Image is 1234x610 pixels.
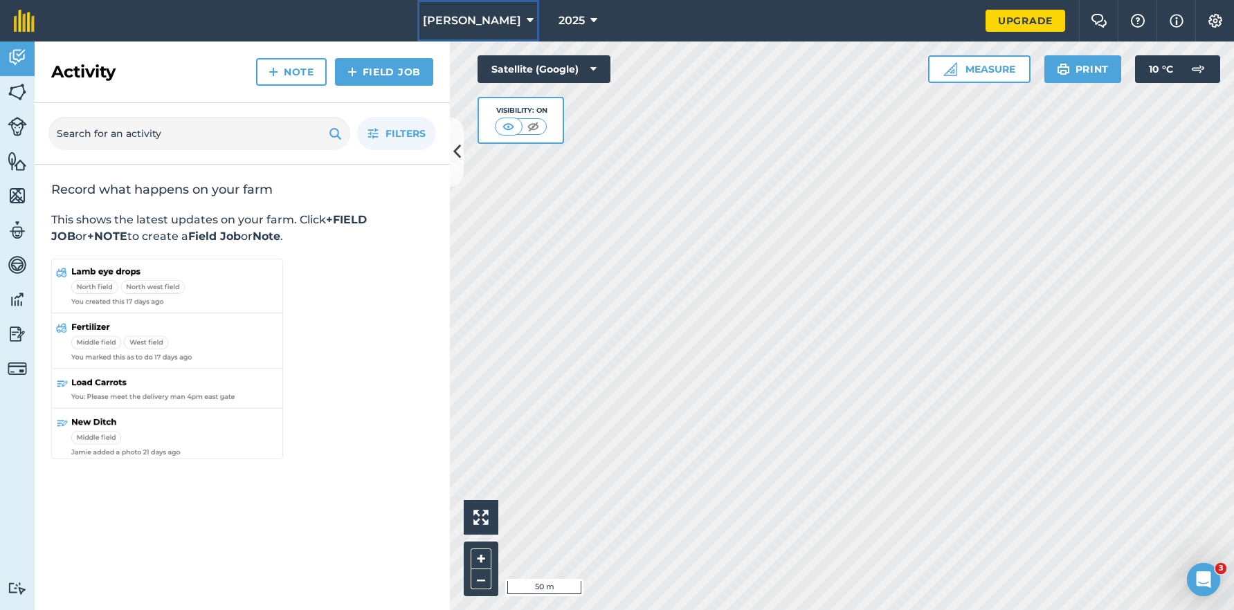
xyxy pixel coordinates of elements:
[495,105,547,116] div: Visibility: On
[1170,12,1183,29] img: svg+xml;base64,PHN2ZyB4bWxucz0iaHR0cDovL3d3dy53My5vcmcvMjAwMC9zdmciIHdpZHRoPSIxNyIgaGVpZ2h0PSIxNy...
[1044,55,1122,83] button: Print
[1149,55,1173,83] span: 10 ° C
[269,64,278,80] img: svg+xml;base64,PHN2ZyB4bWxucz0iaHR0cDovL3d3dy53My5vcmcvMjAwMC9zdmciIHdpZHRoPSIxNCIgaGVpZ2h0PSIyNC...
[1129,14,1146,28] img: A question mark icon
[51,181,433,198] h2: Record what happens on your farm
[478,55,610,83] button: Satellite (Google)
[51,212,433,245] p: This shows the latest updates on your farm. Click or to create a or .
[500,120,517,133] img: svg+xml;base64,PHN2ZyB4bWxucz0iaHR0cDovL3d3dy53My5vcmcvMjAwMC9zdmciIHdpZHRoPSI1MCIgaGVpZ2h0PSI0MC...
[943,62,957,76] img: Ruler icon
[385,126,426,141] span: Filters
[986,10,1065,32] a: Upgrade
[8,359,27,378] img: svg+xml;base64,PD94bWwgdmVyc2lvbj0iMS4wIiBlbmNvZGluZz0idXRmLTgiPz4KPCEtLSBHZW5lcmF0b3I6IEFkb2JlIE...
[8,220,27,241] img: svg+xml;base64,PD94bWwgdmVyc2lvbj0iMS4wIiBlbmNvZGluZz0idXRmLTgiPz4KPCEtLSBHZW5lcmF0b3I6IEFkb2JlIE...
[329,125,342,142] img: svg+xml;base64,PHN2ZyB4bWxucz0iaHR0cDovL3d3dy53My5vcmcvMjAwMC9zdmciIHdpZHRoPSIxOSIgaGVpZ2h0PSIyNC...
[471,569,491,589] button: –
[8,324,27,344] img: svg+xml;base64,PD94bWwgdmVyc2lvbj0iMS4wIiBlbmNvZGluZz0idXRmLTgiPz4KPCEtLSBHZW5lcmF0b3I6IEFkb2JlIE...
[14,10,35,32] img: fieldmargin Logo
[473,510,489,525] img: Four arrows, one pointing top left, one top right, one bottom right and the last bottom left
[8,151,27,172] img: svg+xml;base64,PHN2ZyB4bWxucz0iaHR0cDovL3d3dy53My5vcmcvMjAwMC9zdmciIHdpZHRoPSI1NiIgaGVpZ2h0PSI2MC...
[357,117,436,150] button: Filters
[1057,61,1070,77] img: svg+xml;base64,PHN2ZyB4bWxucz0iaHR0cDovL3d3dy53My5vcmcvMjAwMC9zdmciIHdpZHRoPSIxOSIgaGVpZ2h0PSIyNC...
[8,117,27,136] img: svg+xml;base64,PD94bWwgdmVyc2lvbj0iMS4wIiBlbmNvZGluZz0idXRmLTgiPz4KPCEtLSBHZW5lcmF0b3I6IEFkb2JlIE...
[48,117,350,150] input: Search for an activity
[1184,55,1212,83] img: svg+xml;base64,PD94bWwgdmVyc2lvbj0iMS4wIiBlbmNvZGluZz0idXRmLTgiPz4KPCEtLSBHZW5lcmF0b3I6IEFkb2JlIE...
[1091,14,1107,28] img: Two speech bubbles overlapping with the left bubble in the forefront
[256,58,327,86] a: Note
[8,47,27,68] img: svg+xml;base64,PD94bWwgdmVyc2lvbj0iMS4wIiBlbmNvZGluZz0idXRmLTgiPz4KPCEtLSBHZW5lcmF0b3I6IEFkb2JlIE...
[423,12,521,29] span: [PERSON_NAME]
[51,61,116,83] h2: Activity
[347,64,357,80] img: svg+xml;base64,PHN2ZyB4bWxucz0iaHR0cDovL3d3dy53My5vcmcvMjAwMC9zdmciIHdpZHRoPSIxNCIgaGVpZ2h0PSIyNC...
[253,230,280,243] strong: Note
[335,58,433,86] a: Field Job
[188,230,241,243] strong: Field Job
[525,120,542,133] img: svg+xml;base64,PHN2ZyB4bWxucz0iaHR0cDovL3d3dy53My5vcmcvMjAwMC9zdmciIHdpZHRoPSI1MCIgaGVpZ2h0PSI0MC...
[8,289,27,310] img: svg+xml;base64,PD94bWwgdmVyc2lvbj0iMS4wIiBlbmNvZGluZz0idXRmLTgiPz4KPCEtLSBHZW5lcmF0b3I6IEFkb2JlIE...
[8,582,27,595] img: svg+xml;base64,PD94bWwgdmVyc2lvbj0iMS4wIiBlbmNvZGluZz0idXRmLTgiPz4KPCEtLSBHZW5lcmF0b3I6IEFkb2JlIE...
[8,255,27,275] img: svg+xml;base64,PD94bWwgdmVyc2lvbj0iMS4wIiBlbmNvZGluZz0idXRmLTgiPz4KPCEtLSBHZW5lcmF0b3I6IEFkb2JlIE...
[8,82,27,102] img: svg+xml;base64,PHN2ZyB4bWxucz0iaHR0cDovL3d3dy53My5vcmcvMjAwMC9zdmciIHdpZHRoPSI1NiIgaGVpZ2h0PSI2MC...
[471,548,491,569] button: +
[1207,14,1224,28] img: A cog icon
[1187,563,1220,596] iframe: Intercom live chat
[1215,563,1226,574] span: 3
[928,55,1031,83] button: Measure
[1135,55,1220,83] button: 10 °C
[559,12,585,29] span: 2025
[87,230,127,243] strong: +NOTE
[8,185,27,206] img: svg+xml;base64,PHN2ZyB4bWxucz0iaHR0cDovL3d3dy53My5vcmcvMjAwMC9zdmciIHdpZHRoPSI1NiIgaGVpZ2h0PSI2MC...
